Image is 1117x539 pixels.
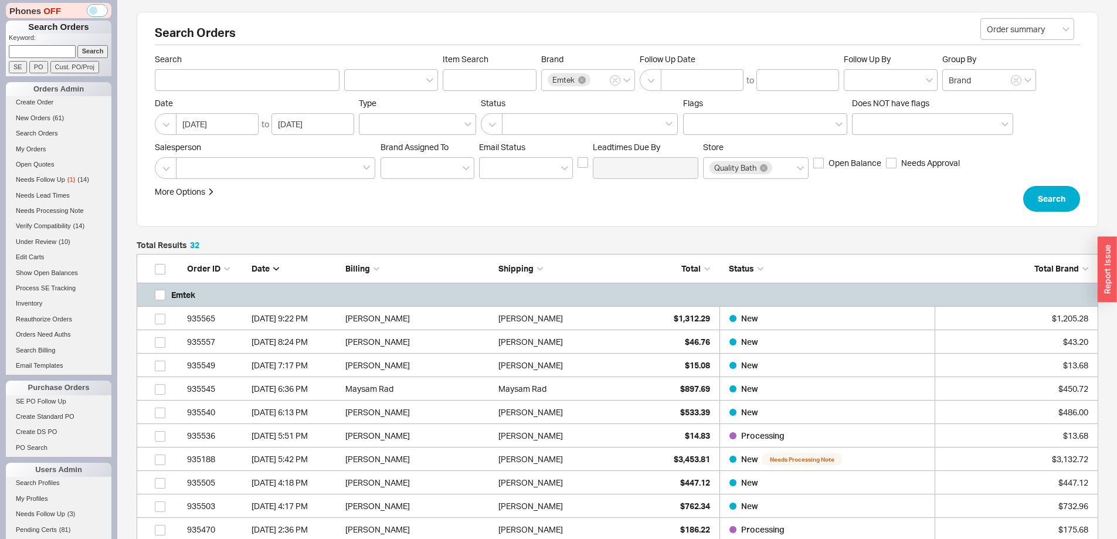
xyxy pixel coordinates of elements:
a: New Orders(61) [6,112,111,124]
input: Search [77,45,108,57]
a: My Orders [6,143,111,155]
span: Total [681,263,701,273]
div: 935540 [187,401,246,424]
div: [PERSON_NAME] [498,307,563,330]
div: 935565 [187,307,246,330]
span: $762.34 [680,501,710,511]
span: Leadtimes Due By [593,142,698,152]
a: Process SE Tracking [6,282,111,294]
input: Type [365,117,374,131]
span: Total Brand [1034,263,1079,273]
a: Needs Lead Times [6,189,111,202]
input: Needs Approval [886,158,897,168]
a: Create DS PO [6,426,111,438]
a: 935545[DATE] 6:36 PMMaysam RadMaysam Rad$897.69New $450.72 [137,377,1098,401]
span: Open Balance [829,157,881,169]
span: $175.68 [1058,524,1088,534]
svg: open menu [1024,78,1031,83]
span: Does NOT have flags [852,98,929,108]
div: 8/21/25 8:24 PM [252,330,339,354]
a: Reauthorize Orders [6,313,111,326]
a: Search Billing [6,344,111,357]
a: Edit Carts [6,251,111,263]
span: Date [252,263,270,273]
div: to [746,74,754,86]
div: [PERSON_NAME] [498,354,563,377]
span: $14.83 [685,430,710,440]
input: Does NOT have flags [858,117,867,131]
span: Processing [741,524,785,534]
a: PO Search [6,442,111,454]
span: ( 14 ) [73,222,85,229]
span: $732.96 [1058,501,1088,511]
a: Search Profiles [6,477,111,489]
span: Under Review [16,238,56,245]
div: Purchase Orders [6,381,111,395]
span: Store [703,142,724,152]
span: ( 1 ) [67,176,75,183]
span: Em ​ ail Status [479,142,525,152]
div: 935545 [187,377,246,401]
span: $486.00 [1058,407,1088,417]
div: Order ID [187,263,246,274]
div: [PERSON_NAME] [345,471,493,494]
a: 935536[DATE] 5:51 PM[PERSON_NAME][PERSON_NAME]$14.83Processing $13.68 [137,424,1098,448]
span: $450.72 [1058,384,1088,394]
a: 935503[DATE] 4:17 PM[PERSON_NAME][PERSON_NAME]$762.34New $732.96 [137,494,1098,518]
span: $46.76 [685,337,710,347]
div: [PERSON_NAME] [498,401,563,424]
span: ( 14 ) [77,176,89,183]
span: New [741,454,758,464]
span: New [741,313,758,323]
a: 935549[DATE] 7:17 PM[PERSON_NAME][PERSON_NAME]$15.08New $13.68 [137,354,1098,377]
div: 8/21/25 5:42 PM [252,448,339,471]
span: 32 [190,240,199,250]
div: [PERSON_NAME] [345,401,493,424]
h2: Search Orders [155,27,1080,45]
div: to [262,118,269,130]
span: $186.22 [680,524,710,534]
span: Pending Certs [16,526,57,533]
span: Flags [683,98,703,108]
span: Status [729,263,754,273]
div: Billing [345,263,493,274]
span: OFF [43,5,61,17]
div: Date [252,263,339,274]
a: Needs Follow Up(1)(14) [6,174,111,186]
a: Pending Certs(81) [6,524,111,536]
a: 935540[DATE] 6:13 PM[PERSON_NAME][PERSON_NAME]$533.39New $486.00 [137,401,1098,424]
div: Total [651,263,710,274]
span: Needs Processing Note [762,453,843,466]
a: Create Standard PO [6,411,111,423]
span: Brand [541,54,563,64]
span: Brand Assigned To [381,142,449,152]
div: [PERSON_NAME] [345,494,493,518]
span: Search [155,54,339,65]
a: Open Quotes [6,158,111,171]
input: PO [29,61,48,73]
span: ( 10 ) [59,238,70,245]
h5: Emtek [171,283,195,307]
svg: open menu [561,166,568,171]
div: [PERSON_NAME] [345,330,493,354]
span: Needs Processing Note [16,207,84,214]
span: Processing [741,430,785,440]
div: [PERSON_NAME] [498,471,563,494]
div: 8/21/25 4:17 PM [252,494,339,518]
span: Billing [345,263,370,273]
span: $533.39 [680,407,710,417]
div: Users Admin [6,463,111,477]
span: Follow Up Date [640,54,839,65]
span: $3,132.72 [1052,454,1088,464]
span: Verify Compatibility [16,222,71,229]
div: 935549 [187,354,246,377]
p: Keyword: [9,33,111,45]
a: Under Review(10) [6,236,111,248]
a: 935565[DATE] 9:22 PM[PERSON_NAME][PERSON_NAME]$1,312.29New $1,205.28 [137,307,1098,330]
h1: Search Orders [6,21,111,33]
span: Needs Follow Up [16,176,65,183]
div: [PERSON_NAME] [498,424,563,448]
span: Salesperson [155,142,376,152]
span: Type [359,98,376,108]
svg: open menu [926,78,933,83]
